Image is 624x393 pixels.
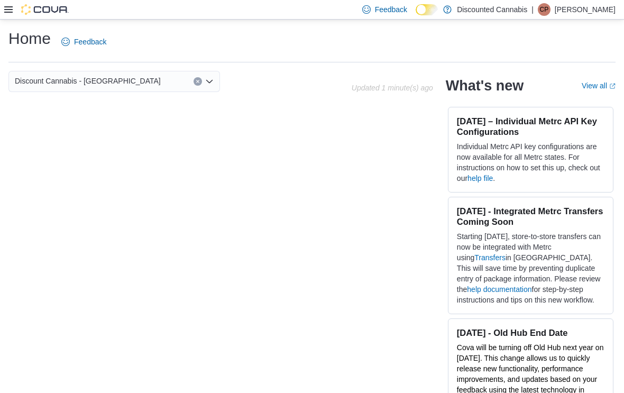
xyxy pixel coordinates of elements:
h3: [DATE] - Old Hub End Date [457,327,604,338]
button: Clear input [194,77,202,86]
span: Feedback [74,36,106,47]
p: Individual Metrc API key configurations are now available for all Metrc states. For instructions ... [457,141,604,184]
h3: [DATE] – Individual Metrc API Key Configurations [457,116,604,137]
span: Discount Cannabis - [GEOGRAPHIC_DATA] [15,75,161,87]
p: Starting [DATE], store-to-store transfers can now be integrated with Metrc using in [GEOGRAPHIC_D... [457,231,604,305]
p: [PERSON_NAME] [555,3,616,16]
p: Discounted Cannabis [457,3,527,16]
a: View allExternal link [582,81,616,90]
svg: External link [609,83,616,89]
input: Dark Mode [416,4,438,15]
p: | [531,3,534,16]
a: Transfers [474,253,506,262]
a: Feedback [57,31,111,52]
a: help documentation [467,285,531,294]
span: CP [540,3,549,16]
h2: What's new [446,77,524,94]
span: Feedback [375,4,407,15]
button: Open list of options [205,77,214,86]
img: Cova [21,4,69,15]
p: Updated 1 minute(s) ago [352,84,433,92]
div: Chelsea Perreault [538,3,550,16]
h1: Home [8,28,51,49]
a: help file [467,174,493,182]
h3: [DATE] - Integrated Metrc Transfers Coming Soon [457,206,604,227]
